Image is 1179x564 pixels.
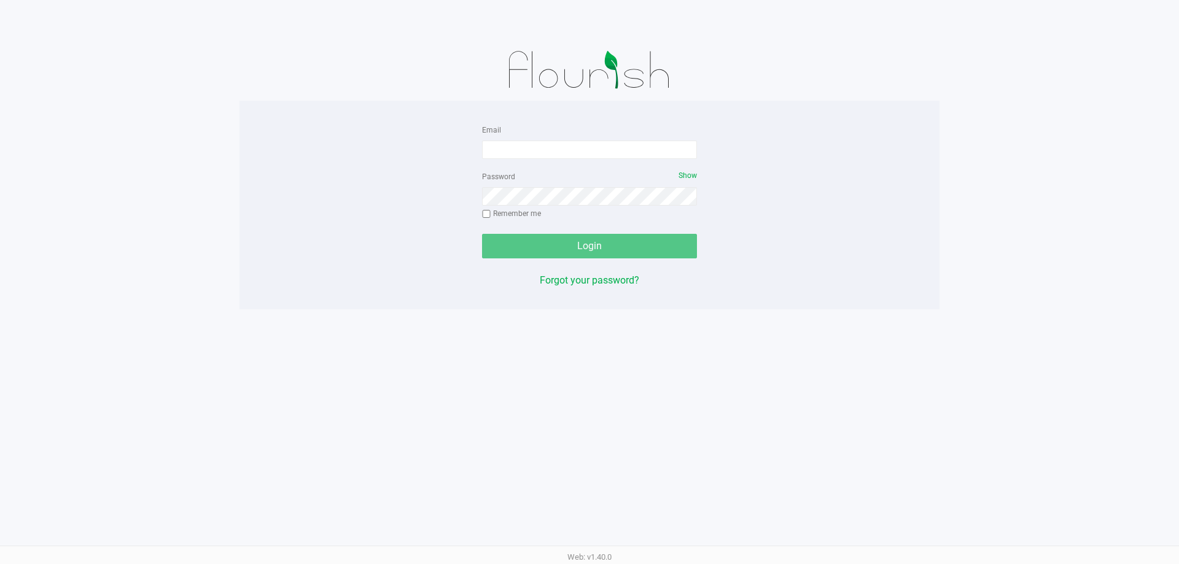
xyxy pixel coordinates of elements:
label: Remember me [482,208,541,219]
span: Web: v1.40.0 [567,552,612,562]
label: Email [482,125,501,136]
button: Forgot your password? [540,273,639,288]
label: Password [482,171,515,182]
input: Remember me [482,210,491,218]
span: Show [679,171,697,180]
